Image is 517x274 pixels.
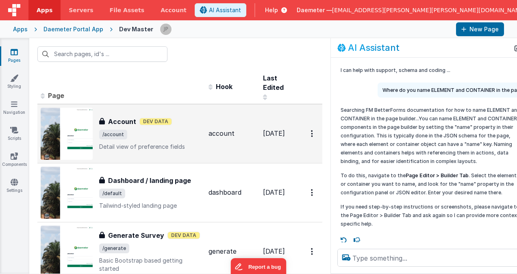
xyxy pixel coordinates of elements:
p: Tailwind-styled landing page [99,202,202,210]
span: Last Edited [263,74,284,91]
span: /account [99,130,127,139]
span: Apps [37,6,52,14]
img: a41dce7e181e323607a25eae156eacc5 [160,24,172,35]
h3: Generate Survey [108,231,164,240]
button: Options [306,125,319,142]
div: dashboard [209,188,256,197]
span: Servers [69,6,93,14]
button: Options [306,243,319,260]
input: Search pages, id's ... [37,46,167,62]
div: Daemeter Portal App [43,25,103,33]
div: generate [209,247,256,256]
span: File Assets [110,6,145,14]
span: Dev Data [139,118,172,125]
p: Basic Bootstrap based getting started [99,257,202,273]
div: Apps [13,25,28,33]
span: AI Assistant [209,6,241,14]
h3: Account [108,117,136,126]
span: Hook [216,83,232,91]
h3: Dashboard / landing page [108,176,191,185]
button: New Page [456,22,504,36]
span: Help [265,6,278,14]
div: Dev Master [119,25,153,33]
span: Dev Data [167,232,200,239]
span: [DATE] [263,188,285,196]
span: Page [48,91,64,100]
div: account [209,129,256,138]
span: /default [99,189,125,198]
span: [DATE] [263,247,285,255]
p: Detail view of preference fields [99,143,202,151]
span: Daemeter — [297,6,332,14]
h2: AI Assistant [348,43,400,52]
span: /generate [99,244,129,253]
button: Options [306,184,319,201]
button: AI Assistant [195,3,246,17]
strong: Page Editor > Builder Tab [406,172,469,178]
span: [DATE] [263,129,285,137]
